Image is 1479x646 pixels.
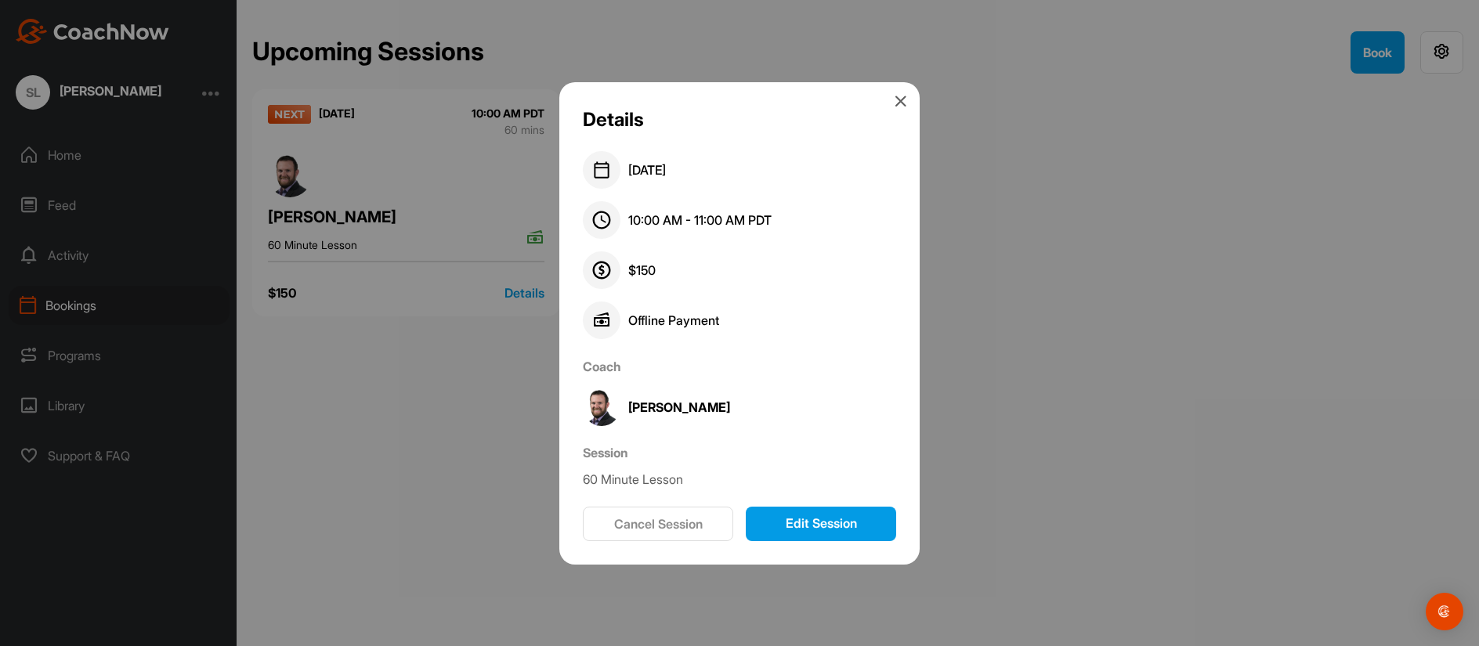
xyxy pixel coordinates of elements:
[583,251,611,280] img: price
[583,507,733,541] button: Cancel Session
[583,106,644,134] div: Details
[628,301,719,339] div: Offline Payment
[583,388,620,426] img: coach
[628,388,730,426] div: [PERSON_NAME]
[746,507,896,541] button: Edit Session
[628,251,656,289] div: $ 150
[583,470,896,489] div: 60 Minute Lesson
[583,201,611,229] img: time
[628,201,772,239] div: 10:00 AM - 11:00 AM PDT
[1426,593,1463,630] div: Open Intercom Messenger
[628,151,666,189] div: [DATE]
[583,151,611,179] img: date
[583,443,896,462] div: Session
[583,301,611,330] img: payment method
[583,357,896,376] div: Coach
